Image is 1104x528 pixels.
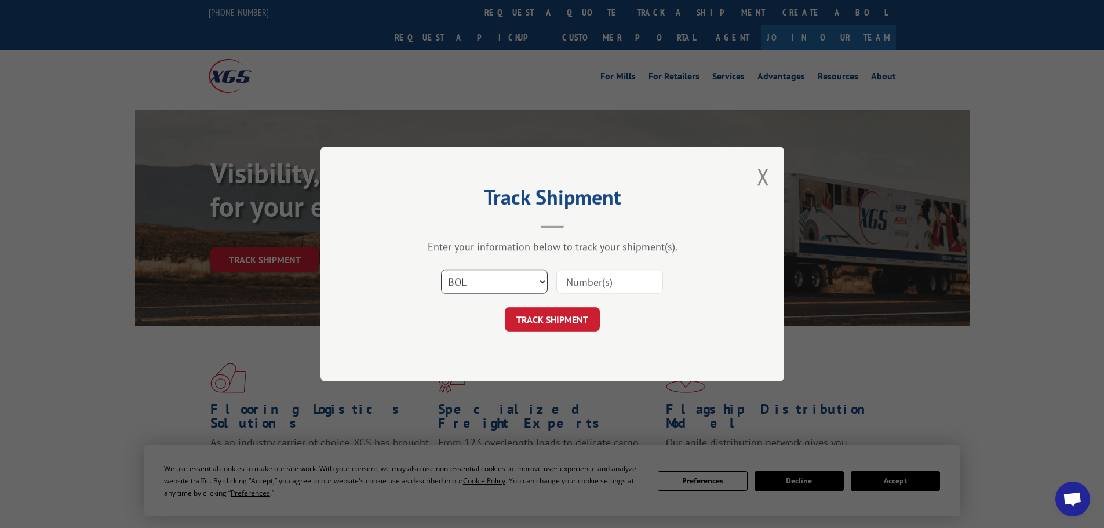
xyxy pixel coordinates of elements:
h2: Track Shipment [378,189,726,211]
button: TRACK SHIPMENT [505,307,600,332]
div: Open chat [1055,482,1090,516]
input: Number(s) [556,270,663,294]
button: Close modal [757,161,770,192]
div: Enter your information below to track your shipment(s). [378,240,726,253]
